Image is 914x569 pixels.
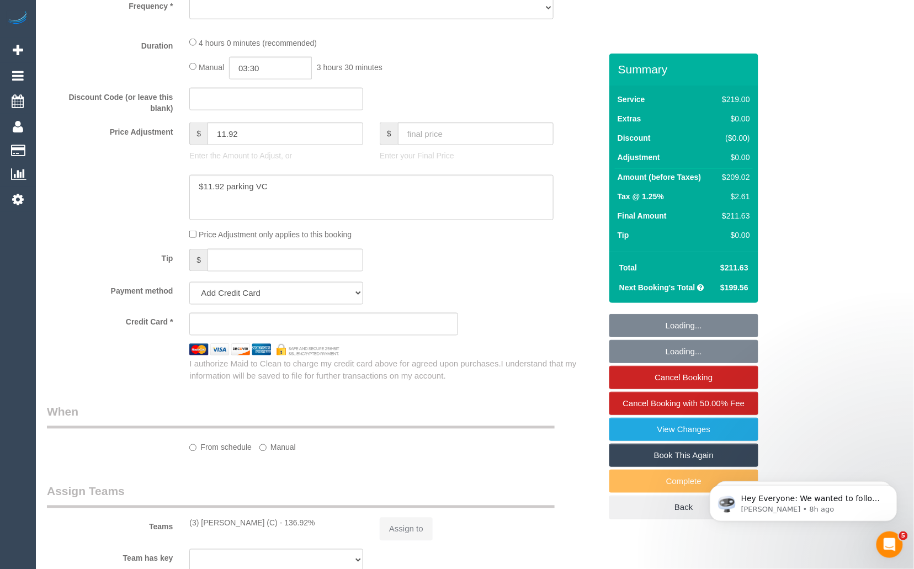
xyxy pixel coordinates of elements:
label: Service [618,94,645,105]
input: final price [398,123,554,145]
a: Book This Again [609,444,758,467]
span: $ [380,123,398,145]
label: Team has key [39,549,181,564]
label: Manual [259,438,296,453]
img: Automaid Logo [7,11,29,26]
p: Enter the Amount to Adjust, or [189,150,363,161]
strong: Total [619,263,637,272]
span: 3 hours 30 minutes [317,63,382,72]
div: $0.00 [718,230,750,241]
label: Tax @ 1.25% [618,191,664,202]
span: Manual [199,63,224,72]
div: $0.00 [718,113,750,124]
div: $209.02 [718,172,750,183]
label: Amount (before Taxes) [618,172,701,183]
h3: Summary [618,63,753,76]
span: $ [189,249,208,272]
label: Duration [39,36,181,51]
p: Message from Ellie, sent 8h ago [48,42,190,52]
span: Price Adjustment only applies to this booking [199,231,352,240]
a: Cancel Booking with 50.00% Fee [609,392,758,415]
span: Cancel Booking with 50.00% Fee [623,398,745,408]
label: Tip [39,249,181,264]
span: 5 [899,531,908,540]
span: 4 hours 0 minutes (recommended) [199,39,317,47]
a: Back [609,496,758,519]
span: I understand that my information will be saved to file for further transactions on my account. [189,359,576,380]
label: Payment method [39,282,181,297]
p: Enter your Final Price [380,150,554,161]
span: $211.63 [720,263,748,272]
div: $219.00 [718,94,750,105]
label: Price Adjustment [39,123,181,137]
img: credit cards [181,344,348,356]
label: Credit Card * [39,313,181,328]
div: $211.63 [718,210,750,221]
div: $2.61 [718,191,750,202]
iframe: Secure card payment input frame [199,319,449,329]
span: Hey Everyone: We wanted to follow up and let you know we have been closely monitoring the account... [48,32,189,151]
a: Cancel Booking [609,366,758,389]
strong: Next Booking's Total [619,283,695,292]
label: From schedule [189,438,252,453]
span: $ [189,123,208,145]
div: (3) [PERSON_NAME] (C) - 136.92% [189,518,363,529]
label: Discount [618,132,651,143]
span: $199.56 [720,283,748,292]
label: Tip [618,230,629,241]
input: From schedule [189,444,196,451]
iframe: Intercom live chat [876,531,903,558]
legend: Assign Teams [47,483,555,508]
legend: When [47,404,555,429]
a: View Changes [609,418,758,441]
input: Manual [259,444,267,451]
div: ($0.00) [718,132,750,143]
label: Discount Code (or leave this blank) [39,88,181,114]
label: Teams [39,518,181,533]
div: $0.00 [718,152,750,163]
label: Extras [618,113,641,124]
div: I authorize Maid to Clean to charge my credit card above for agreed upon purchases. [181,358,609,382]
iframe: Intercom notifications message [693,462,914,539]
label: Final Amount [618,210,667,221]
label: Adjustment [618,152,660,163]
